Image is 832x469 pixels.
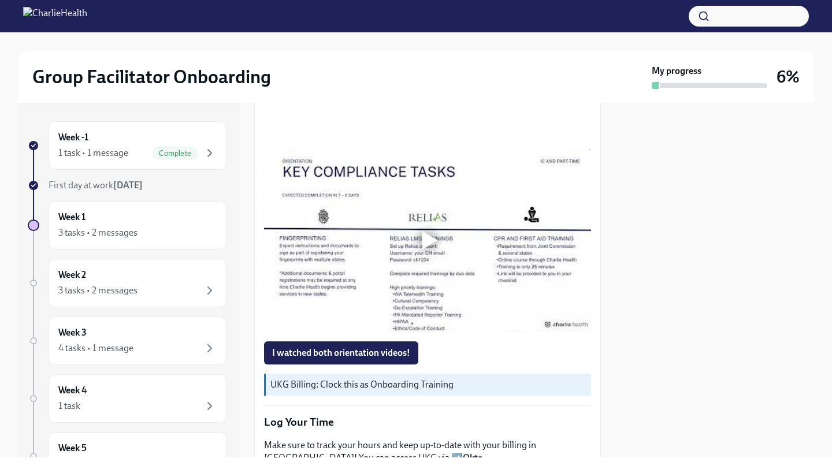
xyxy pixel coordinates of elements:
[58,326,87,339] h6: Week 3
[23,7,87,25] img: CharlieHealth
[58,400,80,412] div: 1 task
[58,284,138,297] div: 3 tasks • 2 messages
[58,226,138,239] div: 3 tasks • 2 messages
[32,65,271,88] h2: Group Facilitator Onboarding
[58,384,87,397] h6: Week 4
[49,180,143,191] span: First day at work
[28,201,226,250] a: Week 13 tasks • 2 messages
[270,378,586,391] p: UKG Billing: Clock this as Onboarding Training
[58,211,86,224] h6: Week 1
[58,442,87,455] h6: Week 5
[152,149,198,158] span: Complete
[28,259,226,307] a: Week 23 tasks • 2 messages
[264,415,591,430] p: Log Your Time
[28,374,226,423] a: Week 41 task
[264,341,418,364] button: I watched both orientation videos!
[777,66,800,87] h3: 6%
[652,65,701,77] strong: My progress
[58,269,86,281] h6: Week 2
[58,147,128,159] div: 1 task • 1 message
[264,439,591,464] p: Make sure to track your hours and keep up-to-date with your billing in [GEOGRAPHIC_DATA]! You can...
[58,342,133,355] div: 4 tasks • 1 message
[28,179,226,192] a: First day at work[DATE]
[463,452,482,463] a: Okta
[28,317,226,365] a: Week 34 tasks • 1 message
[28,121,226,170] a: Week -11 task • 1 messageComplete
[113,180,143,191] strong: [DATE]
[58,131,88,144] h6: Week -1
[272,347,410,359] span: I watched both orientation videos!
